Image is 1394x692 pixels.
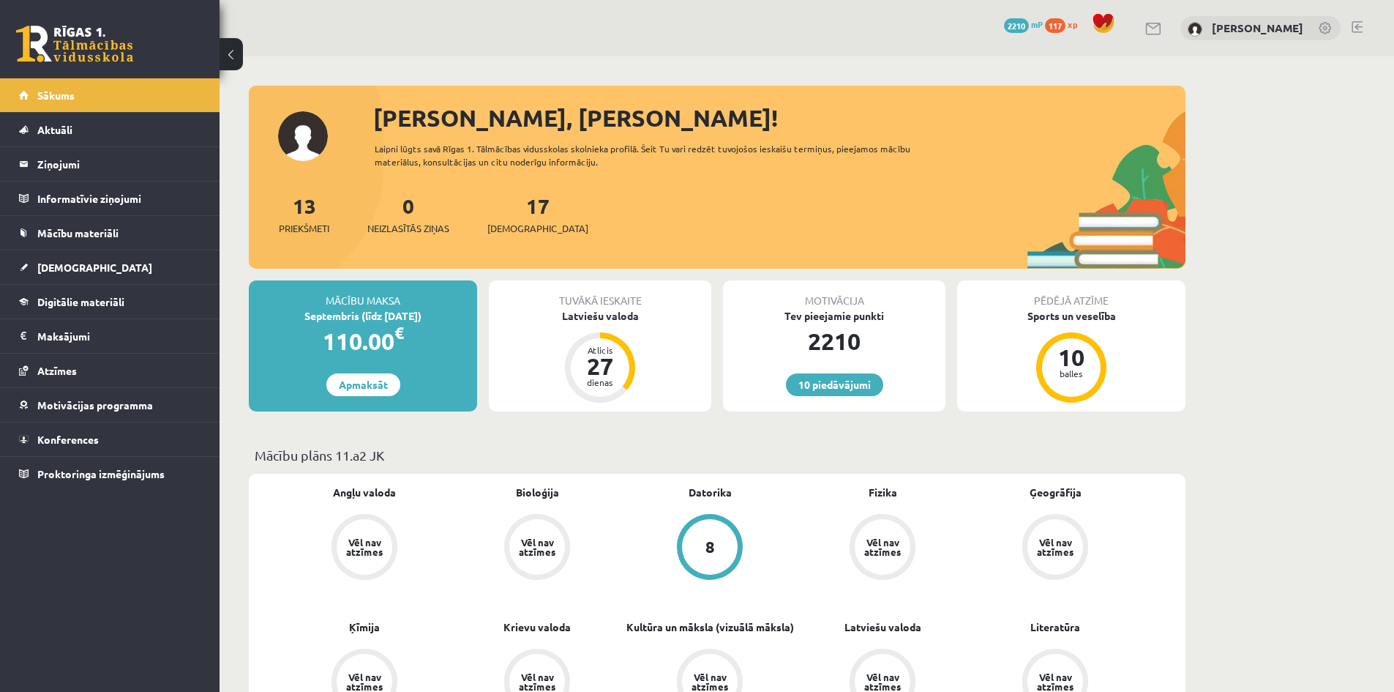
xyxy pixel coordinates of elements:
[723,324,945,359] div: 2210
[37,433,99,446] span: Konferences
[489,308,711,324] div: Latviešu valoda
[375,142,937,168] div: Laipni lūgts savā Rīgas 1. Tālmācības vidusskolas skolnieka profilā. Šeit Tu vari redzēt tuvojošo...
[957,308,1185,405] a: Sports un veselība 10 balles
[1004,18,1029,33] span: 2210
[394,322,404,343] span: €
[16,26,133,62] a: Rīgas 1. Tālmācības vidusskola
[487,221,588,236] span: [DEMOGRAPHIC_DATA]
[1035,537,1076,557] div: Vēl nav atzīmes
[19,285,201,319] a: Digitālie materiāli
[255,445,1180,465] p: Mācību plāns 11.a2 JK
[489,280,711,308] div: Tuvākā ieskaite
[796,514,969,583] a: Vēl nav atzīmes
[19,182,201,215] a: Informatīvie ziņojumi
[367,221,449,236] span: Neizlasītās ziņas
[578,378,622,387] div: dienas
[1049,369,1093,378] div: balles
[626,620,794,635] a: Kultūra un māksla (vizuālā māksla)
[37,364,77,377] span: Atzīmes
[249,308,477,324] div: Septembris (līdz [DATE])
[689,485,732,500] a: Datorika
[37,147,201,181] legend: Ziņojumi
[19,147,201,181] a: Ziņojumi
[349,620,380,635] a: Ķīmija
[862,537,903,557] div: Vēl nav atzīmes
[487,193,588,236] a: 17[DEMOGRAPHIC_DATA]
[344,537,385,557] div: Vēl nav atzīmes
[1045,18,1065,33] span: 117
[623,514,796,583] a: 8
[1031,18,1043,30] span: mP
[1068,18,1077,30] span: xp
[373,100,1185,135] div: [PERSON_NAME], [PERSON_NAME]!
[705,539,715,555] div: 8
[37,467,165,480] span: Proktoringa izmēģinājums
[1188,22,1202,37] img: Kristina Pučko
[19,319,201,353] a: Maksājumi
[517,672,558,691] div: Vēl nav atzīmes
[19,457,201,491] a: Proktoringa izmēģinājums
[1049,346,1093,369] div: 10
[689,672,730,691] div: Vēl nav atzīmes
[1004,18,1043,30] a: 2210 mP
[957,280,1185,308] div: Pēdējā atzīme
[19,113,201,146] a: Aktuāli
[489,308,711,405] a: Latviešu valoda Atlicis 27 dienas
[1035,672,1076,691] div: Vēl nav atzīmes
[37,226,119,239] span: Mācību materiāli
[19,216,201,250] a: Mācību materiāli
[578,346,622,354] div: Atlicis
[516,485,559,500] a: Bioloģija
[1212,21,1303,35] a: [PERSON_NAME]
[37,319,201,353] legend: Maksājumi
[344,672,385,691] div: Vēl nav atzīmes
[279,221,329,236] span: Priekšmeti
[723,280,945,308] div: Motivācija
[326,373,400,396] a: Apmaksāt
[1030,620,1080,635] a: Literatūra
[1030,485,1082,500] a: Ģeogrāfija
[37,295,124,308] span: Digitālie materiāli
[37,261,152,274] span: [DEMOGRAPHIC_DATA]
[333,485,396,500] a: Angļu valoda
[969,514,1142,583] a: Vēl nav atzīmes
[869,485,897,500] a: Fizika
[19,250,201,284] a: [DEMOGRAPHIC_DATA]
[723,308,945,324] div: Tev pieejamie punkti
[249,324,477,359] div: 110.00
[862,672,903,691] div: Vēl nav atzīmes
[19,78,201,112] a: Sākums
[957,308,1185,324] div: Sports un veselība
[278,514,451,583] a: Vēl nav atzīmes
[844,620,921,635] a: Latviešu valoda
[517,537,558,557] div: Vēl nav atzīmes
[37,182,201,215] legend: Informatīvie ziņojumi
[37,398,153,412] span: Motivācijas programma
[37,89,75,102] span: Sākums
[367,193,449,236] a: 0Neizlasītās ziņas
[19,354,201,387] a: Atzīmes
[19,388,201,422] a: Motivācijas programma
[786,373,883,396] a: 10 piedāvājumi
[451,514,623,583] a: Vēl nav atzīmes
[1045,18,1084,30] a: 117 xp
[578,354,622,378] div: 27
[279,193,329,236] a: 13Priekšmeti
[249,280,477,308] div: Mācību maksa
[37,123,72,136] span: Aktuāli
[503,620,571,635] a: Krievu valoda
[19,423,201,456] a: Konferences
